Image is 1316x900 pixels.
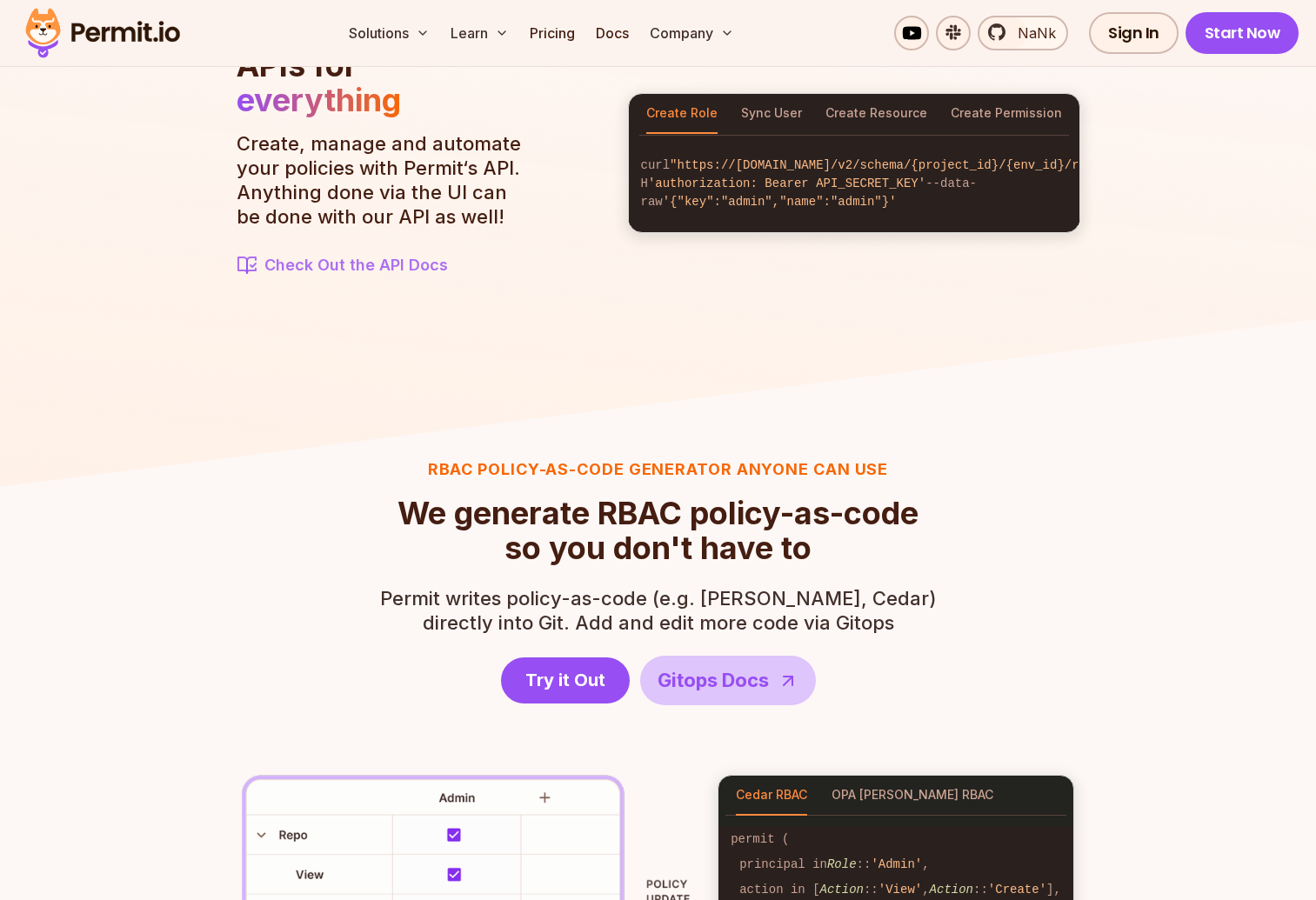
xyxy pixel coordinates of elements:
[827,857,857,871] span: Role
[1186,12,1299,54] a: Start Now
[663,195,897,209] span: '{"key":"admin","name":"admin"}'
[648,177,925,190] span: 'authorization: Bearer API_SECRET_KEY'
[1089,12,1179,54] a: Sign In
[736,776,807,816] button: Cedar RBAC
[380,586,937,635] p: directly into Git. Add and edit more code via Gitops
[670,158,1115,172] span: "https://[DOMAIN_NAME]/v2/schema/{project_id}/{env_id}/roles"
[643,16,741,50] button: Company
[380,457,937,482] h3: RBAC Policy-as-code generator anyone can use
[501,657,630,703] a: Try it Out
[988,883,1046,897] span: 'Create'
[237,131,532,229] p: Create, manage and automate your policies with Permit‘s API. Anything done via the UI can be done...
[930,883,973,897] span: Action
[380,586,937,610] span: Permit writes policy-as-code (e.g. [PERSON_NAME], Cedar)
[237,81,401,119] span: everything
[589,16,636,50] a: Docs
[646,94,718,134] button: Create Role
[832,776,993,816] button: OPA [PERSON_NAME] RBAC
[718,826,1073,851] code: permit (
[718,852,1073,877] code: principal in :: ,
[640,656,816,705] a: Gitops Docs
[525,668,605,692] span: Try it Out
[523,16,582,50] a: Pricing
[825,94,927,134] button: Create Resource
[741,94,802,134] button: Sync User
[629,143,1079,225] code: curl -H --data-raw
[237,253,532,277] a: Check Out the API Docs
[264,253,448,277] span: Check Out the API Docs
[871,857,922,871] span: 'Admin'
[397,496,919,565] h2: so you don't have to
[878,883,922,897] span: 'View'
[820,883,864,897] span: Action
[397,496,919,530] span: We generate RBAC policy-as-code
[658,666,769,695] span: Gitops Docs
[1007,23,1056,43] span: NaNk
[17,3,188,63] img: Permit logo
[951,94,1062,134] button: Create Permission
[978,16,1068,50] a: NaNk
[444,16,516,50] button: Learn
[342,16,437,50] button: Solutions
